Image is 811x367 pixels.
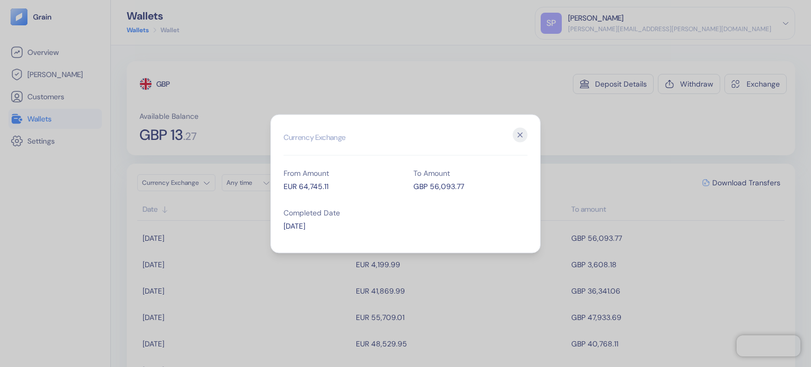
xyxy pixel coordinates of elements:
div: [DATE] [284,220,398,231]
h2: Currency Exchange [284,127,527,155]
div: From Amount [284,169,398,176]
div: Completed Date [284,209,398,216]
div: To Amount [413,169,527,176]
div: GBP 56,093.77 [413,181,527,192]
div: EUR 64,745.11 [284,181,398,192]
